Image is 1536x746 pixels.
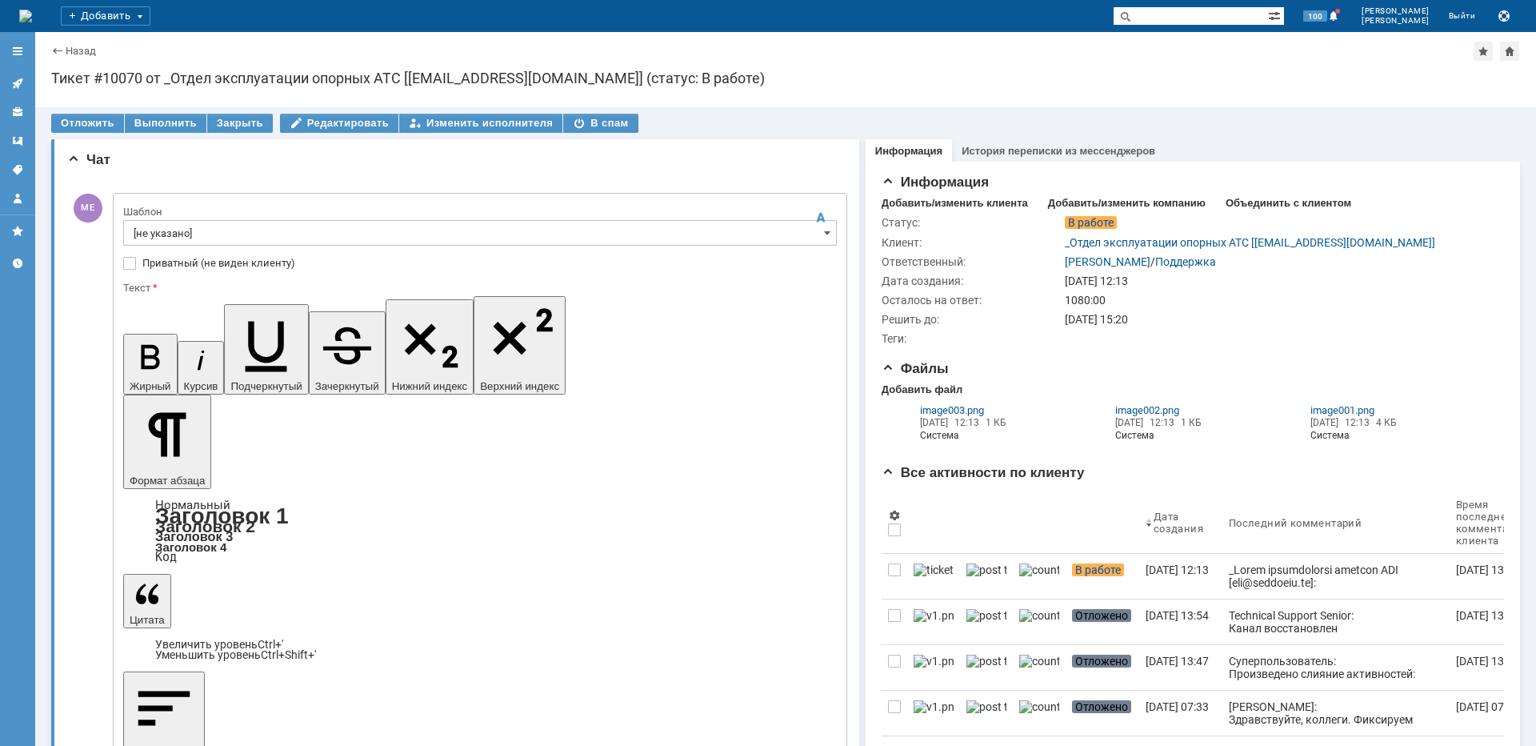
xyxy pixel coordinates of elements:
[392,380,468,392] span: Нижний индекс
[986,417,1006,428] span: 1 КБ
[155,503,289,528] a: Заголовок 1
[130,380,171,392] span: Жирный
[123,640,837,660] div: Цитата
[966,700,1006,713] img: post ticket.png
[1456,609,1519,622] div: [DATE] 13:54
[480,380,559,392] span: Верхний индекс
[51,70,1520,86] div: Тикет #10070 от _Отдел эксплуатации опорных АТС [[EMAIL_ADDRESS][DOMAIN_NAME]] (статус: В работе)
[1065,255,1216,268] div: /
[920,429,1061,442] i: Система
[20,472,152,485] span: Отдел эксплуатации сети
[960,645,1013,690] a: post ticket.png
[914,655,954,668] img: v1.png
[966,655,1006,668] img: post ticket.png
[1013,554,1066,599] a: counter.png
[123,500,837,563] div: Формат абзаца
[1013,645,1066,690] a: counter.png
[1019,700,1059,713] img: counter.png
[882,332,1062,345] div: Теги:
[1222,691,1450,736] a: [PERSON_NAME]: Здравствуйте, коллеги. Фиксируем недоступность приемного оборудования, со стороны ...
[315,380,379,392] span: Зачеркнутый
[230,380,302,392] span: Подчеркнутый
[1115,404,1160,416] span: image002
[1139,554,1222,599] a: [DATE] 12:13
[882,313,1062,326] div: Решить до:
[386,299,474,395] button: Нижний индекс
[123,395,211,489] button: Формат абзаца
[1155,255,1216,268] a: Поддержка
[1222,600,1450,644] a: Technical Support Senior: Канал восстановлен
[19,10,32,22] img: logo
[1139,645,1222,690] a: [DATE] 13:47
[914,609,954,622] img: v1.png
[5,99,30,125] a: Клиенты
[61,6,150,26] div: Добавить
[875,145,942,157] a: Информация
[474,296,566,395] button: Верхний индекс
[1048,197,1206,210] div: Добавить/изменить компанию
[914,564,954,576] img: ticket_notification.png
[1065,313,1128,326] span: [DATE] 15:20
[1226,197,1351,210] div: Объединить с клиентом
[1072,609,1131,622] span: Отложено
[907,600,960,644] a: v1.png
[811,208,830,227] span: Скрыть панель инструментов
[1376,417,1397,428] span: 4 КБ
[920,404,965,416] span: image003
[1066,645,1139,690] a: Отложено
[309,311,386,395] button: Зачеркнутый
[1362,16,1430,26] span: [PERSON_NAME]
[962,145,1155,157] a: История переписки из мессенджеров
[907,554,960,599] a: ticket_notification.png
[882,294,1062,307] div: Осталось на ответ:
[882,383,962,396] div: Добавить файл
[882,361,949,376] span: Файлы
[5,157,30,182] a: Теги
[1362,6,1430,16] span: [PERSON_NAME]
[960,554,1013,599] a: post ticket.png
[1072,564,1124,576] span: В работе
[1456,499,1526,547] div: Время последнего комментария клиента
[914,700,954,713] img: v1.png
[19,10,32,22] a: Перейти на домашнюю страницу
[1019,609,1059,622] img: counter.png
[1065,255,1150,268] a: [PERSON_NAME]
[20,487,237,499] span: ООО "Региональные беспроводные сети"
[5,70,30,96] a: Активности
[1494,6,1514,26] button: Сохранить лог
[1072,655,1131,668] span: Отложено
[279,53,301,66] span: vlan
[882,236,1062,249] div: Клиент:
[882,197,1028,210] div: Добавить/изменить клиента
[960,600,1013,644] a: post ticket.png
[123,207,834,217] div: Шаблон
[882,465,1085,480] span: Все активности по клиенту
[155,648,316,661] a: Decrease
[123,334,178,395] button: Жирный
[1115,429,1256,442] i: Система
[888,509,901,522] span: Настройки
[155,638,283,651] a: Increase
[1065,216,1117,229] span: В работе
[1066,554,1139,599] a: В работе
[920,404,1061,416] a: image003.png
[1139,691,1222,736] a: [DATE] 07:33
[1013,600,1066,644] a: counter.png
[1146,700,1209,713] div: [DATE] 07:33
[1160,404,1179,416] span: .png
[1310,404,1451,416] a: image001.png
[1019,655,1059,668] img: counter.png
[155,517,255,535] a: Заголовок 2
[224,304,308,395] button: Подчеркнутый
[954,417,979,428] span: 12:13
[184,380,218,392] span: Курсив
[1500,42,1519,61] div: Сделать домашней страницей
[1229,517,1362,529] div: Последний комментарий
[1146,609,1209,622] div: [DATE] 13:54
[1070,398,1262,449] div: Из почтовой переписки
[155,498,230,512] a: Нормальный
[882,216,1062,229] div: Статус:
[1065,275,1494,287] div: [DATE] 12:13
[1456,655,1519,668] div: [DATE] 13:47
[1146,564,1209,576] div: [DATE] 12:13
